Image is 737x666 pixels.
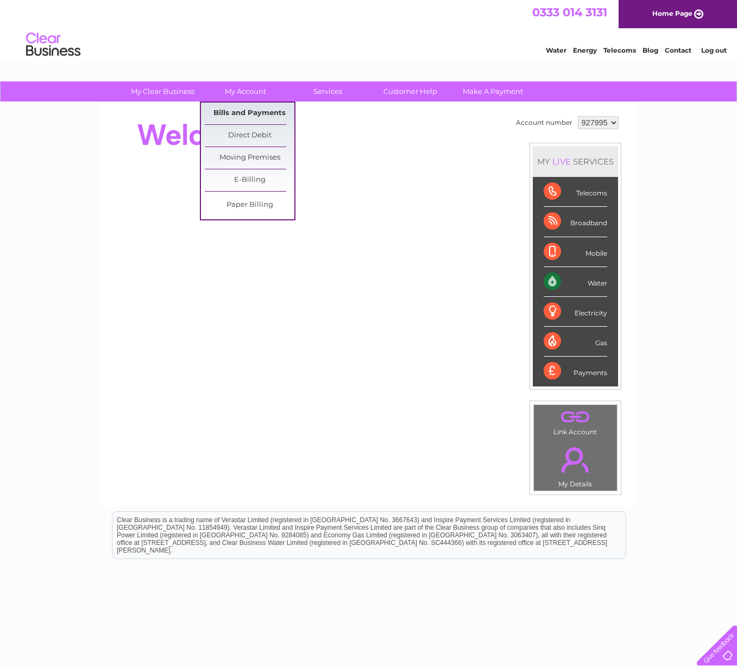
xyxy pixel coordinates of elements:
a: . [537,408,614,427]
a: Customer Help [366,81,455,102]
a: 0333 014 3131 [532,5,607,19]
div: Clear Business is a trading name of Verastar Limited (registered in [GEOGRAPHIC_DATA] No. 3667643... [112,6,626,53]
div: LIVE [550,156,573,167]
a: My Account [200,81,290,102]
div: Telecoms [544,177,607,207]
a: Moving Premises [205,147,294,169]
td: Link Account [533,404,618,439]
a: Make A Payment [448,81,538,102]
a: E-Billing [205,169,294,191]
div: Payments [544,357,607,386]
a: Bills and Payments [205,103,294,124]
div: Water [544,267,607,297]
a: My Clear Business [118,81,207,102]
a: Blog [642,46,658,54]
a: Paper Billing [205,194,294,216]
a: Water [546,46,566,54]
a: Services [283,81,373,102]
div: MY SERVICES [533,146,618,177]
a: . [537,441,614,479]
a: Direct Debit [205,125,294,147]
td: My Details [533,438,618,491]
a: Log out [701,46,727,54]
div: Gas [544,327,607,357]
a: Telecoms [603,46,636,54]
a: Energy [573,46,597,54]
a: Contact [665,46,691,54]
div: Broadband [544,207,607,237]
img: logo.png [26,28,81,61]
td: Account number [513,113,575,132]
div: Electricity [544,297,607,327]
div: Mobile [544,237,607,267]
